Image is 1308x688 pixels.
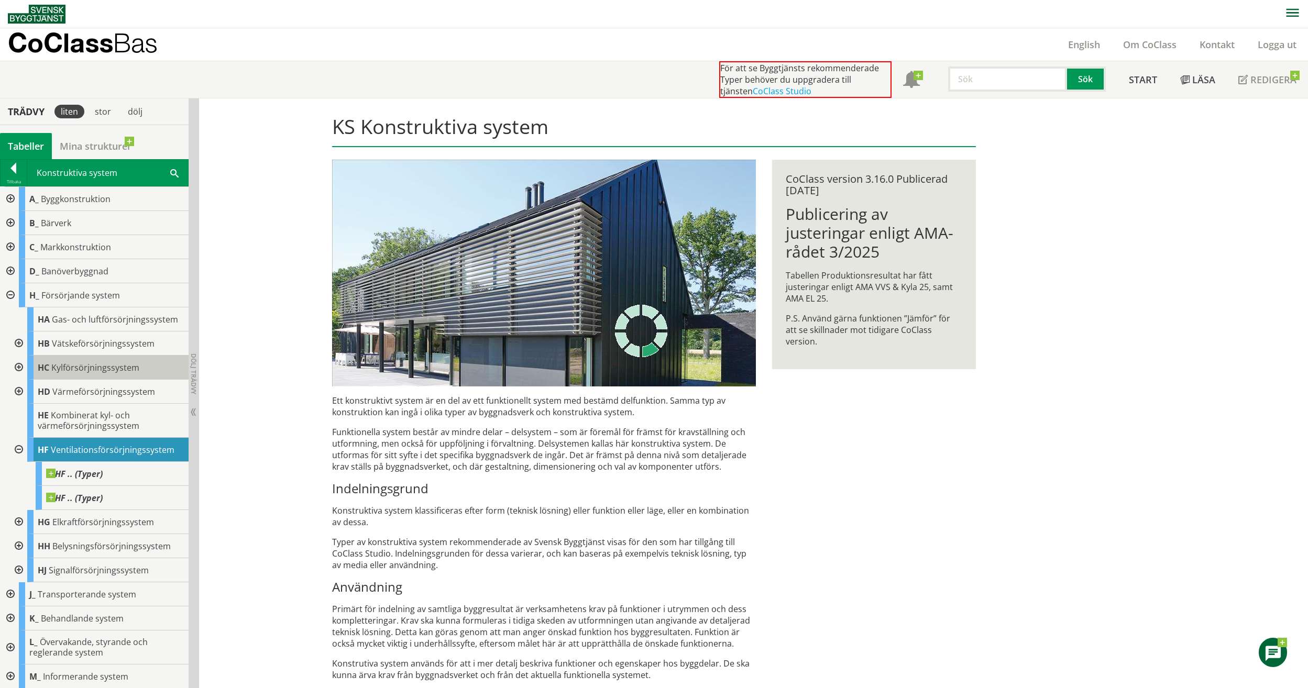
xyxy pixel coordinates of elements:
[786,313,962,347] p: P.S. Använd gärna funktionen ”Jämför” för att se skillnader mot tidigare CoClass version.
[29,193,39,205] span: A_
[8,404,189,438] div: Gå till informationssidan för CoClass Studio
[1246,38,1308,51] a: Logga ut
[189,353,198,394] span: Dölj trädvy
[332,481,756,496] h3: Indelningsgrund
[8,5,65,24] img: Svensk Byggtjänst
[8,28,180,61] a: CoClassBas
[1112,38,1188,51] a: Om CoClass
[8,37,158,49] p: CoClass
[38,564,47,576] span: HJ
[332,603,756,649] p: Primärt för indelning av samtliga byggresultat är verksamhetens krav på funktioner i ut­rym­men o...
[8,331,189,356] div: Gå till informationssidan för CoClass Studio
[17,486,189,510] div: Gå till informationssidan för CoClass Studio
[8,558,189,582] div: Gå till informationssidan för CoClass Studio
[29,290,39,301] span: H_
[38,362,49,373] span: HC
[27,160,188,186] div: Konstruktiva system
[52,314,178,325] span: Gas- och luftförsörjningssystem
[1250,73,1296,86] span: Redigera
[332,160,756,386] img: structural-solar-shading.jpg
[903,72,920,89] span: Notifikationer
[1227,61,1308,98] a: Redigera
[41,265,108,277] span: Banöverbyggnad
[38,589,136,600] span: Transporterande system
[1188,38,1246,51] a: Kontakt
[2,106,50,117] div: Trädvy
[1129,73,1157,86] span: Start
[8,438,189,510] div: Gå till informationssidan för CoClass Studio
[38,444,49,456] span: HF
[52,386,155,397] span: Värmeförsörjningssystem
[38,409,49,421] span: HE
[41,290,120,301] span: Försörjande system
[89,105,117,118] div: stor
[1117,61,1169,98] a: Start
[38,409,139,431] span: Kombinerat kyl- och värmeförsörjningssystem
[170,167,179,178] span: Sök i tabellen
[8,534,189,558] div: Gå till informationssidan för CoClass Studio
[49,564,149,576] span: Signalförsörjningssystem
[29,636,38,648] span: L_
[52,516,154,528] span: Elkraftförsörjningssystem
[38,516,50,528] span: HG
[17,462,189,486] div: Gå till informationssidan för CoClass Studio
[1,177,27,186] div: Tillbaka
[38,338,50,349] span: HB
[8,307,189,331] div: Gå till informationssidan för CoClass Studio
[113,27,158,58] span: Bas
[719,61,892,98] div: För att se Byggtjänsts rekommenderade Typer behöver du uppgradera till tjänsten
[29,241,38,253] span: C_
[43,671,128,682] span: Informerande system
[38,386,50,397] span: HD
[122,105,149,118] div: dölj
[51,362,139,373] span: Kylförsörjningssystem
[51,444,174,456] span: Ventilationsförsörjningssystem
[332,658,756,681] p: Konstrutiva system används för att i mer detalj beskriva funktioner och egenskaper hos byggdelar....
[41,613,124,624] span: Behandlande system
[8,356,189,380] div: Gå till informationssidan för CoClass Studio
[332,426,756,472] p: Funktionella system består av mindre delar – delsystem – som är föremål för främst för krav­ställ...
[786,270,962,304] p: Tabellen Produktionsresultat har fått justeringar enligt AMA VVS & Kyla 25, samt AMA EL 25.
[41,193,111,205] span: Byggkonstruktion
[8,510,189,534] div: Gå till informationssidan för CoClass Studio
[54,105,84,118] div: liten
[1057,38,1112,51] a: English
[786,173,962,196] div: CoClass version 3.16.0 Publicerad [DATE]
[332,395,756,418] p: Ett konstruktivt system är en del av ett funktionellt system med bestämd delfunktion. Samma typ a...
[1067,66,1106,92] button: Sök
[29,265,39,277] span: D_
[948,66,1067,92] input: Sök
[29,671,41,682] span: M_
[29,613,39,624] span: K_
[8,380,189,404] div: Gå till informationssidan för CoClass Studio
[46,469,103,479] span: HF .. (Typer)
[29,636,148,658] span: Övervakande, styrande och reglerande system
[1192,73,1215,86] span: Läsa
[38,540,50,552] span: HH
[332,536,756,571] p: Typer av konstruktiva system rekommenderade av Svensk Byggtjänst visas för den som har tillgång t...
[29,217,39,229] span: B_
[29,589,36,600] span: J_
[332,579,756,595] h3: Användning
[41,217,71,229] span: Bärverk
[52,133,139,159] a: Mina strukturer
[52,540,171,552] span: Belysningsförsörjningssystem
[40,241,111,253] span: Markkonstruktion
[46,493,103,503] span: HF .. (Typer)
[38,314,50,325] span: HA
[1169,61,1227,98] a: Läsa
[332,115,976,147] h1: KS Konstruktiva system
[332,505,756,528] p: Konstruktiva system klassificeras efter form (teknisk lösning) eller funktion eller läge, eller e...
[52,338,155,349] span: Vätskeförsörjningssystem
[615,305,667,357] img: Laddar
[753,85,811,97] a: CoClass Studio
[786,205,962,261] h1: Publicering av justeringar enligt AMA-rådet 3/2025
